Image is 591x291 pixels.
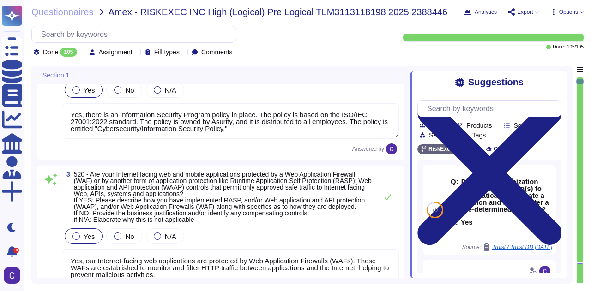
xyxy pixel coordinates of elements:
span: No [125,86,134,94]
span: No [125,232,134,240]
span: 520 - Are your Internet facing web and mobile applications protected by a Web Application Firewal... [74,171,372,223]
div: 105 [60,48,77,57]
img: user [386,143,397,154]
input: Search by keywords [36,26,236,42]
span: 105 / 105 [567,45,584,49]
span: Export [517,9,533,15]
span: Assignment [99,49,133,55]
span: N/A [165,86,176,94]
span: N/A [165,232,176,240]
div: 9+ [13,248,19,253]
img: user [539,266,550,277]
span: 79 [432,207,438,213]
span: Analytics [475,9,497,15]
span: Yes [84,86,95,94]
span: Yes [84,232,95,240]
span: Options [559,9,578,15]
img: user [4,267,20,284]
button: Analytics [464,8,497,16]
textarea: Yes, there is an Information Security Program policy in place. The policy is based on the ISO/IEC... [63,103,399,139]
span: Comments [201,49,233,55]
span: Done [43,49,58,55]
span: Done: [553,45,565,49]
span: Fill types [154,49,180,55]
input: Search by keywords [422,101,561,117]
span: 3 [63,171,70,178]
span: Questionnaires [31,7,94,17]
span: Answered by [352,146,384,152]
span: Amex - RISKEXEC INC High (Logical) Pre Logical TLM3113118198 2025 2388446 [109,7,448,17]
span: Section 1 [42,72,69,78]
button: user [2,265,27,285]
